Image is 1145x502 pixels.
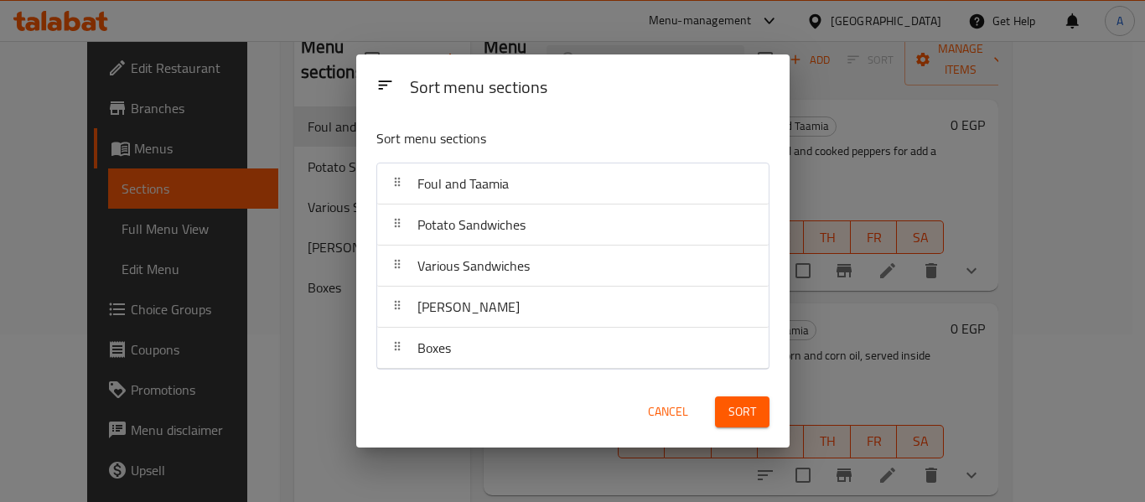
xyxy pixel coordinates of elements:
[377,328,769,369] div: Boxes
[417,171,509,196] span: Foul and Taamia
[641,396,695,427] button: Cancel
[377,287,769,328] div: [PERSON_NAME]
[648,401,688,422] span: Cancel
[377,204,769,246] div: Potato Sandwiches
[417,212,526,237] span: Potato Sandwiches
[403,70,776,107] div: Sort menu sections
[377,163,769,204] div: Foul and Taamia
[417,253,530,278] span: Various Sandwiches
[376,128,688,149] p: Sort menu sections
[417,294,520,319] span: [PERSON_NAME]
[417,335,451,360] span: Boxes
[715,396,769,427] button: Sort
[377,246,769,287] div: Various Sandwiches
[728,401,756,422] span: Sort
